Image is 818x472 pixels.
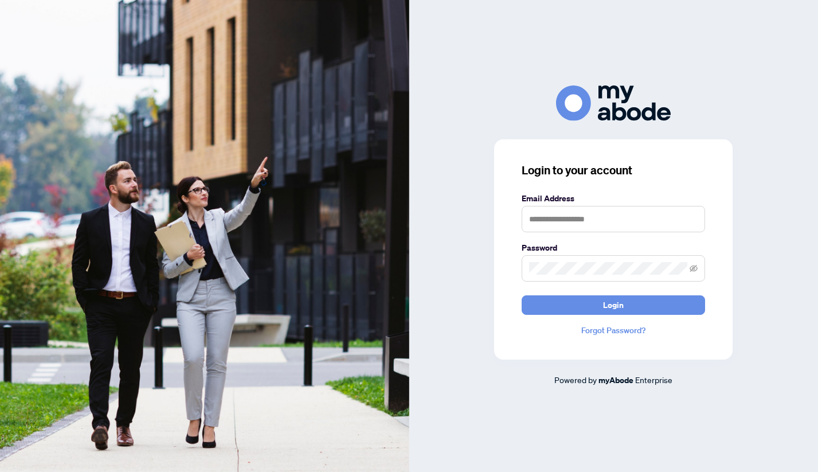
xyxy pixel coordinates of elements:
span: Powered by [554,375,597,385]
button: Login [522,295,705,315]
img: ma-logo [556,85,671,120]
span: Enterprise [635,375,672,385]
label: Email Address [522,192,705,205]
h3: Login to your account [522,162,705,178]
a: Forgot Password? [522,324,705,337]
span: eye-invisible [690,264,698,272]
a: myAbode [598,374,633,387]
label: Password [522,241,705,254]
span: Login [603,296,624,314]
